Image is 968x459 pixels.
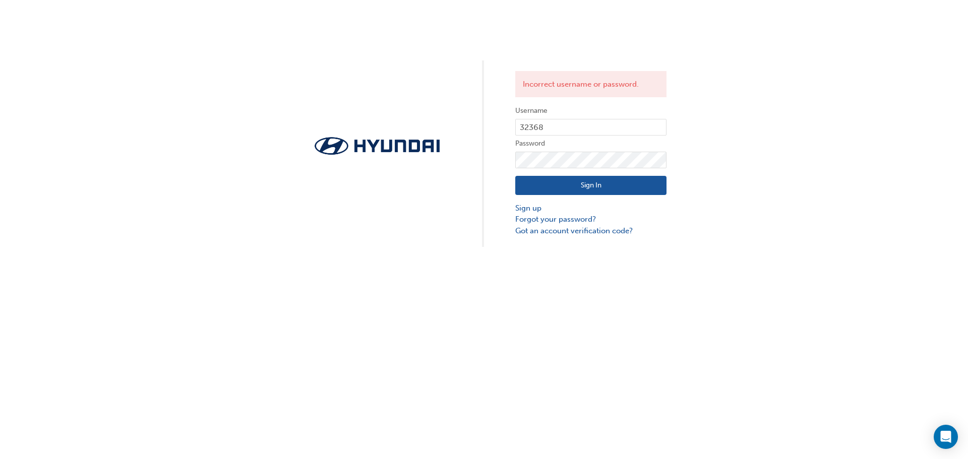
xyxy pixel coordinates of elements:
[934,425,958,449] div: Open Intercom Messenger
[515,119,667,136] input: Username
[515,105,667,117] label: Username
[515,203,667,214] a: Sign up
[515,138,667,150] label: Password
[301,134,453,158] img: Trak
[515,225,667,237] a: Got an account verification code?
[515,71,667,98] div: Incorrect username or password.
[515,214,667,225] a: Forgot your password?
[515,176,667,195] button: Sign In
